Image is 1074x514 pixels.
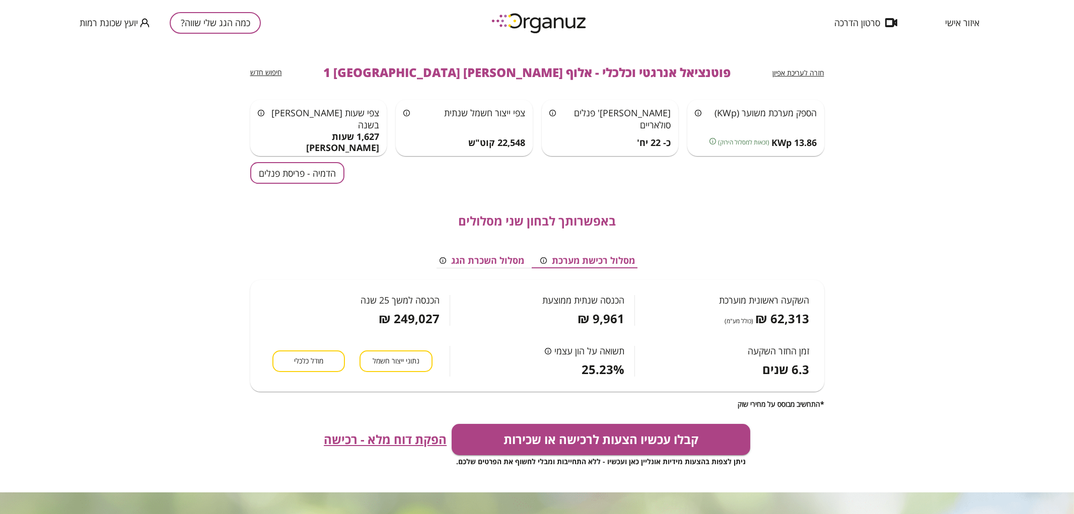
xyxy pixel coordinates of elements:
[468,137,525,149] span: 22,548 קוט"ש
[771,137,817,149] span: 13.86 KWp
[714,107,817,119] span: הספק מערכת משוער (KWp)
[323,65,731,80] span: פוטנציאל אנרגטי וכלכלי - אלוף [PERSON_NAME] 1 [GEOGRAPHIC_DATA]
[748,346,809,356] span: זמן החזר השקעה
[542,295,624,305] span: הכנסה שנתית ממוצעת
[582,362,624,377] span: 25.23%
[294,356,323,366] span: מודל כלכלי
[444,107,525,119] span: צפי ייצור חשמל שנתית
[360,350,432,372] button: נתוני ייצור חשמל
[379,312,440,326] span: 249,027 ₪
[458,214,616,228] span: באפשרותך לבחון שני מסלולים
[834,18,880,28] span: סרטון הדרכה
[432,253,532,268] button: מסלול השכרת הגג
[719,295,809,305] span: השקעה ראשונית מוערכת
[762,362,809,377] span: 6.3 שנים
[574,107,671,131] span: [PERSON_NAME]' פנלים סולאריים
[258,131,380,153] span: 1,627 שעות [PERSON_NAME]
[718,137,769,147] span: (זכאות למסלול הירוק)
[250,162,344,184] button: הדמיה - פריסת פנלים
[554,346,624,356] span: תשואה על הון עצמי
[272,350,345,372] button: מודל כלכלי
[456,457,746,466] span: ניתן לצפות בהצעות מידיות אונליין כאן ועכשיו - ללא התחייבות ומבלי לחשוף את הפרטים שלכם.
[80,17,150,29] button: יועץ שכונת רמות
[578,312,624,326] span: 9,961 ₪
[819,18,912,28] button: סרטון הדרכה
[452,424,750,455] button: קבלו עכשיו הצעות לרכישה או שכירות
[324,432,447,447] button: הפקת דוח מלא - רכישה
[80,18,138,28] span: יועץ שכונת רמות
[738,400,824,408] span: *התחשיב מבוסס על מחירי שוק
[271,107,379,131] span: צפי שעות [PERSON_NAME] בשנה
[361,295,440,305] span: הכנסה למשך 25 שנה
[373,356,419,366] span: נתוני ייצור חשמל
[945,18,979,28] span: איזור אישי
[772,68,824,78] button: חזרה לעריכת אפיון
[930,18,994,28] button: איזור אישי
[637,137,671,149] span: כ- 22 יח'
[250,68,282,78] button: חיפוש חדש
[532,253,643,268] button: מסלול רכישת מערכת
[170,12,261,34] button: כמה הגג שלי שווה?
[725,316,753,326] span: (כולל מע"מ)
[755,312,809,326] span: 62,313 ₪
[250,67,282,77] span: חיפוש חדש
[484,9,595,37] img: logo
